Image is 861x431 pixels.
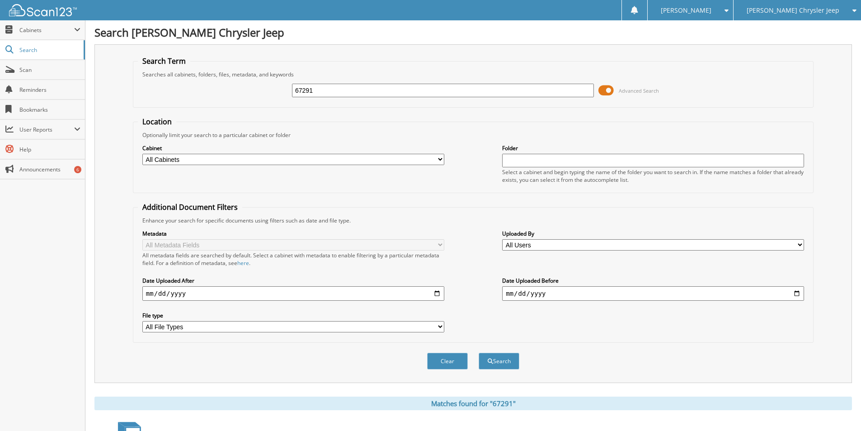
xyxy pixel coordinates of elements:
input: end [502,286,804,301]
span: Help [19,146,80,153]
span: Reminders [19,86,80,94]
div: Searches all cabinets, folders, files, metadata, and keywords [138,71,809,78]
div: All metadata fields are searched by default. Select a cabinet with metadata to enable filtering b... [142,251,444,267]
div: Matches found for "67291" [94,397,852,410]
label: Date Uploaded Before [502,277,804,284]
input: start [142,286,444,301]
a: here [237,259,249,267]
label: Date Uploaded After [142,277,444,284]
button: Clear [427,353,468,369]
label: Metadata [142,230,444,237]
span: User Reports [19,126,74,133]
label: Uploaded By [502,230,804,237]
span: Cabinets [19,26,74,34]
label: Folder [502,144,804,152]
label: Cabinet [142,144,444,152]
button: Search [479,353,519,369]
span: Search [19,46,79,54]
span: Advanced Search [619,87,659,94]
label: File type [142,312,444,319]
legend: Additional Document Filters [138,202,242,212]
span: [PERSON_NAME] Chrysler Jeep [747,8,839,13]
span: Scan [19,66,80,74]
legend: Location [138,117,176,127]
h1: Search [PERSON_NAME] Chrysler Jeep [94,25,852,40]
img: scan123-logo-white.svg [9,4,77,16]
span: Bookmarks [19,106,80,114]
div: Optionally limit your search to a particular cabinet or folder [138,131,809,139]
span: [PERSON_NAME] [661,8,711,13]
div: Select a cabinet and begin typing the name of the folder you want to search in. If the name match... [502,168,804,184]
div: 6 [74,166,81,173]
legend: Search Term [138,56,190,66]
div: Enhance your search for specific documents using filters such as date and file type. [138,217,809,224]
span: Announcements [19,166,80,173]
